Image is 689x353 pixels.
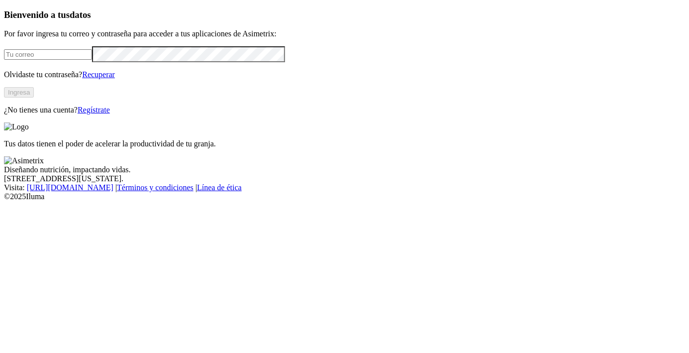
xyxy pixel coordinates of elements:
[4,49,92,60] input: Tu correo
[4,165,685,174] div: Diseñando nutrición, impactando vidas.
[70,9,91,20] span: datos
[4,183,685,192] div: Visita : | |
[82,70,115,79] a: Recuperar
[4,70,685,79] p: Olvidaste tu contraseña?
[4,106,685,115] p: ¿No tienes una cuenta?
[4,9,685,20] h3: Bienvenido a tus
[4,87,34,98] button: Ingresa
[4,122,29,131] img: Logo
[117,183,194,192] a: Términos y condiciones
[4,192,685,201] div: © 2025 Iluma
[4,29,685,38] p: Por favor ingresa tu correo y contraseña para acceder a tus aplicaciones de Asimetrix:
[197,183,242,192] a: Línea de ética
[4,139,685,148] p: Tus datos tienen el poder de acelerar la productividad de tu granja.
[4,156,44,165] img: Asimetrix
[78,106,110,114] a: Regístrate
[27,183,113,192] a: [URL][DOMAIN_NAME]
[4,174,685,183] div: [STREET_ADDRESS][US_STATE].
